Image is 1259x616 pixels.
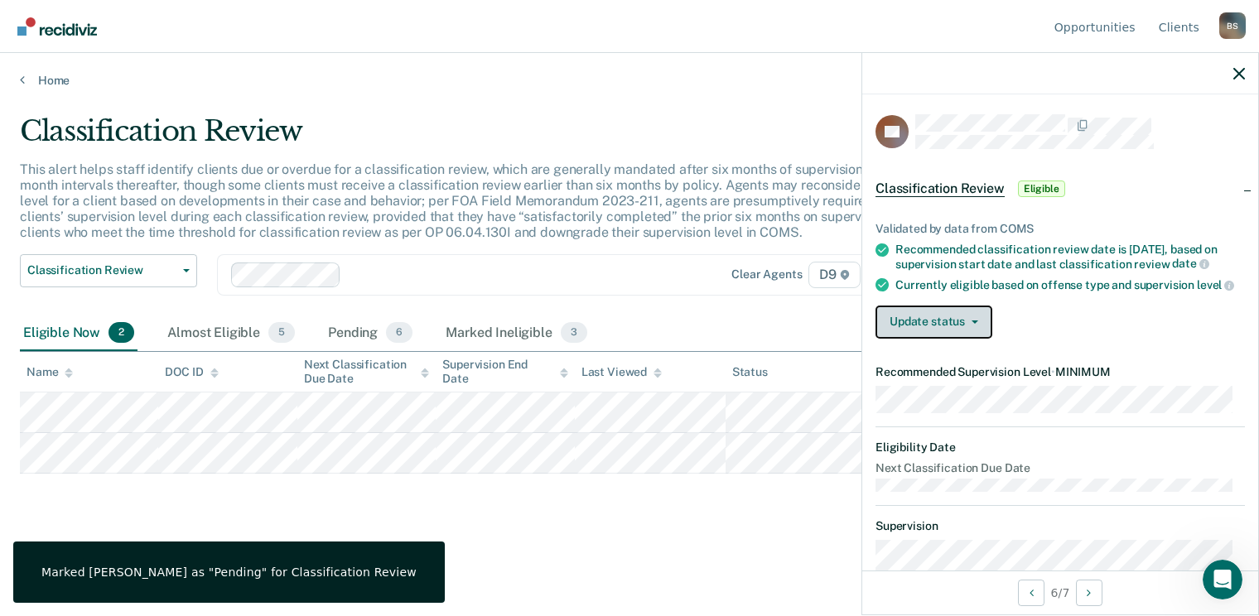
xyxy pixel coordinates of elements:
button: Next Opportunity [1076,580,1102,606]
div: Currently eligible based on offense type and supervision [895,277,1245,292]
span: level [1197,278,1234,291]
span: Classification Review [876,180,1005,197]
span: 6 [386,322,412,344]
span: 5 [268,322,295,344]
div: Supervision End Date [442,358,567,386]
button: Profile dropdown button [1219,12,1246,39]
dt: Eligibility Date [876,440,1245,455]
div: Name [27,365,73,379]
span: date [1172,257,1208,270]
button: Previous Opportunity [1018,580,1044,606]
div: Clear agents [731,267,802,282]
button: Update status [876,306,992,339]
div: Marked Ineligible [442,315,591,352]
dt: Next Classification Due Date [876,461,1245,475]
span: Eligible [1018,180,1065,197]
div: B S [1219,12,1246,39]
div: Marked [PERSON_NAME] as "Pending" for Classification Review [41,565,417,580]
dt: Recommended Supervision Level MINIMUM [876,365,1245,379]
div: Validated by data from COMS [876,222,1245,236]
span: Classification Review [27,263,176,277]
div: DOC ID [165,365,218,379]
dt: Supervision [876,519,1245,533]
div: Recommended classification review date is [DATE], based on supervision start date and last classi... [895,243,1245,271]
span: • [1051,365,1055,378]
div: Classification Review [20,114,964,161]
span: D9 [808,262,861,288]
div: Pending [325,315,416,352]
a: Home [20,73,1239,88]
div: Almost Eligible [164,315,298,352]
div: Next Classification Due Date [304,358,429,386]
span: 2 [109,322,134,344]
span: 3 [561,322,587,344]
div: Last Viewed [581,365,662,379]
p: This alert helps staff identify clients due or overdue for a classification review, which are gen... [20,161,961,241]
img: Recidiviz [17,17,97,36]
div: Status [732,365,768,379]
div: Eligible Now [20,315,137,352]
iframe: Intercom live chat [1203,560,1242,599]
div: Classification ReviewEligible [862,162,1258,215]
div: 6 / 7 [862,570,1258,614]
